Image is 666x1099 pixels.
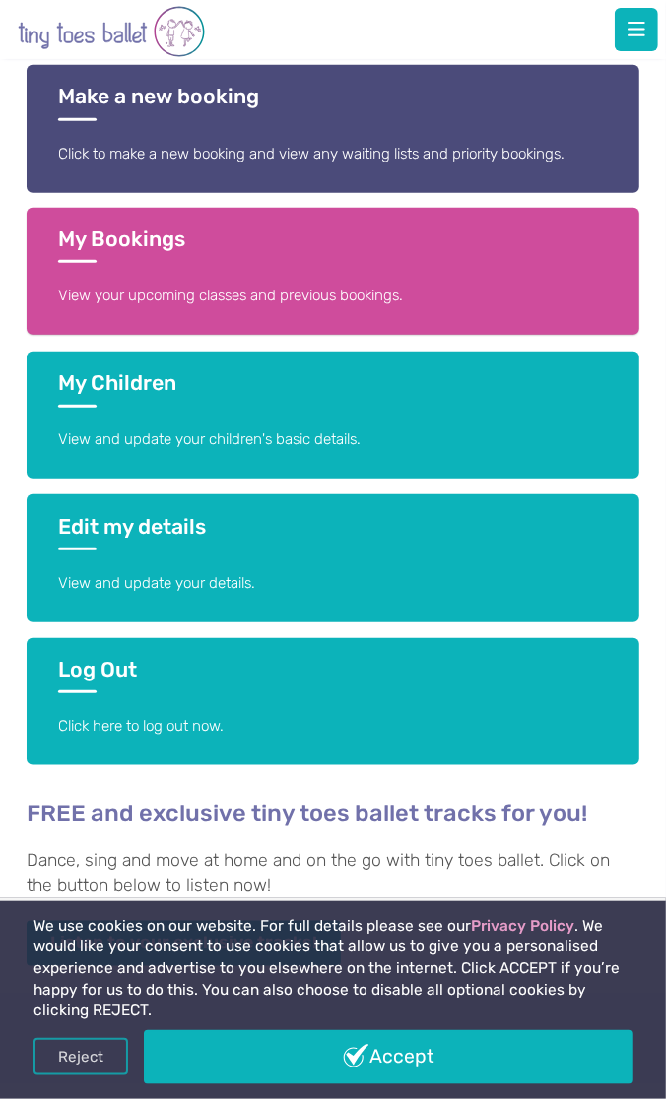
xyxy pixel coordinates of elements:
[58,84,608,120] h3: Make a new booking
[58,716,608,737] p: Click here to log out now.
[27,800,639,829] h4: FREE and exclusive tiny toes ballet tracks for you!
[58,144,608,164] p: Click to make a new booking and view any waiting lists and priority bookings.
[27,638,639,765] a: Log Out Click here to log out now.
[27,494,639,621] a: Edit my details View and update your details.
[27,352,639,479] a: My Children View and update your children's basic details.
[58,370,608,407] h3: My Children
[58,286,608,306] p: View your upcoming classes and previous bookings.
[58,657,608,693] h3: Log Out
[471,917,574,935] a: Privacy Policy
[58,573,608,594] p: View and update your details.
[58,226,608,263] h3: My Bookings
[27,65,639,192] a: Make a new booking Click to make a new booking and view any waiting lists and priority bookings.
[27,847,639,899] p: Dance, sing and move at home and on the go with tiny toes ballet. Click on the button below to li...
[144,1030,632,1084] a: Accept
[33,916,632,1022] p: We use cookies on our website. For full details please see our . We would like your consent to us...
[18,4,205,59] img: tiny toes ballet
[58,429,608,450] p: View and update your children's basic details.
[58,514,608,550] h3: Edit my details
[33,1038,128,1075] a: Reject
[27,208,639,335] a: My Bookings View your upcoming classes and previous bookings.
